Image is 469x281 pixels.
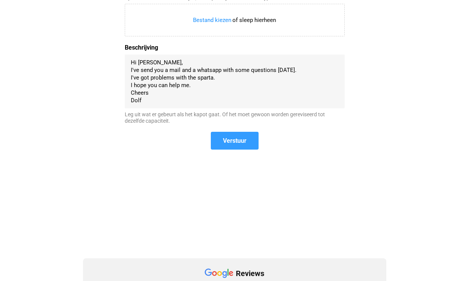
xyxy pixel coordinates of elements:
[236,269,264,278] div: reviews
[125,111,345,124] div: Leg uit wat er gebeurt als het kapot gaat. Of het moet gewoon worden gereviseerd tot dezelfde cap...
[223,137,246,145] span: Verstuur
[211,132,259,150] button: Verstuur
[131,59,339,104] textarea: Hi [PERSON_NAME], I've send you a mail and a whatsapp with some questions [DATE]. I've got proble...
[125,44,345,52] label: Beschrijving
